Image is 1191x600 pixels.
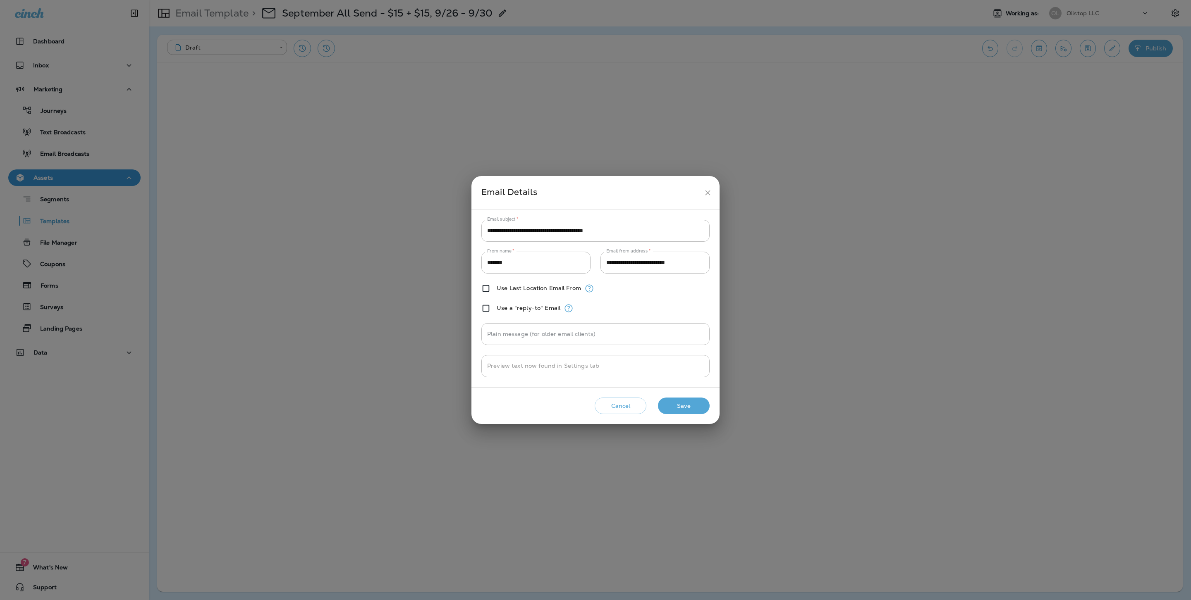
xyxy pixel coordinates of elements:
button: Save [658,398,710,414]
button: Cancel [595,398,646,414]
div: Email Details [481,185,700,200]
label: Use Last Location Email From [497,285,581,291]
button: close [700,185,715,200]
label: Email subject [487,216,519,222]
label: From name [487,248,514,254]
label: Use a "reply-to" Email [497,305,560,311]
label: Email from address [606,248,651,254]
